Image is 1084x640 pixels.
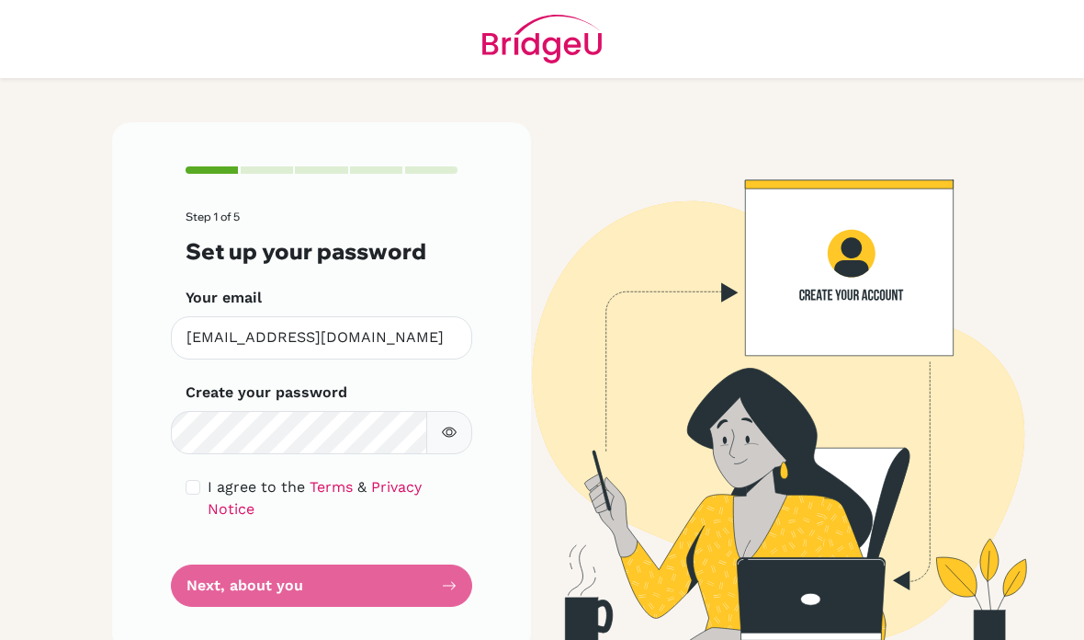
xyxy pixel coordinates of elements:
span: Step 1 of 5 [186,210,240,223]
span: I agree to the [208,478,305,496]
span: & [357,478,367,496]
label: Create your password [186,382,347,404]
input: Insert your email* [171,316,472,360]
label: Your email [186,287,262,309]
a: Privacy Notice [208,478,422,518]
a: Terms [310,478,353,496]
h3: Set up your password [186,238,457,265]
